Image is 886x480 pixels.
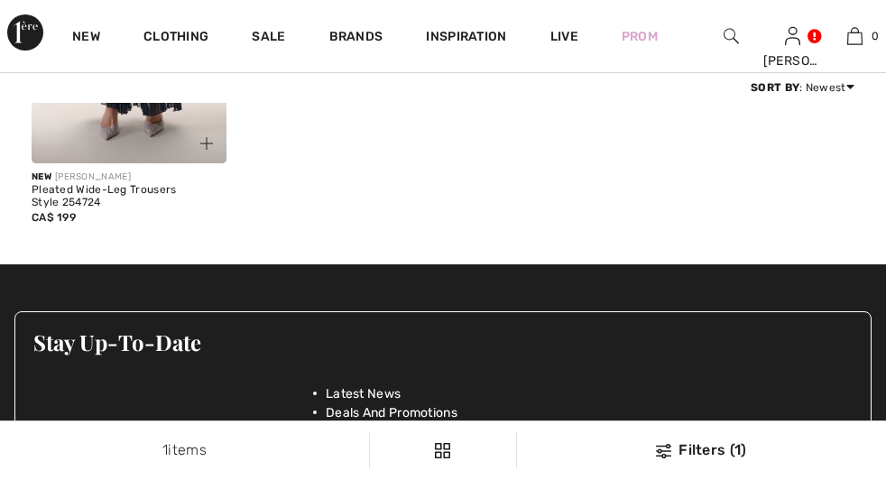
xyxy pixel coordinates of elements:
[329,29,383,48] a: Brands
[72,29,100,48] a: New
[7,14,43,51] img: 1ère Avenue
[326,384,401,403] span: Latest News
[763,51,824,70] div: [PERSON_NAME]
[435,443,450,458] img: Filters
[785,27,800,44] a: Sign In
[872,28,879,44] span: 0
[528,439,875,461] div: Filters (1)
[32,184,226,209] div: Pleated Wide-Leg Trousers Style 254724
[847,25,863,47] img: My Bag
[785,25,800,47] img: My Info
[32,171,51,182] span: New
[550,27,578,46] a: Live
[32,211,76,224] span: CA$ 199
[33,330,853,354] h3: Stay Up-To-Date
[326,403,457,422] span: Deals And Promotions
[32,171,226,184] div: [PERSON_NAME]
[724,25,739,47] img: search the website
[751,81,799,94] strong: Sort By
[825,25,885,47] a: 0
[143,29,208,48] a: Clothing
[751,79,854,96] div: : Newest
[656,444,671,458] img: Filters
[200,137,213,150] img: plus_v2.svg
[622,27,658,46] a: Prom
[252,29,285,48] a: Sale
[426,29,506,48] span: Inspiration
[162,441,168,458] span: 1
